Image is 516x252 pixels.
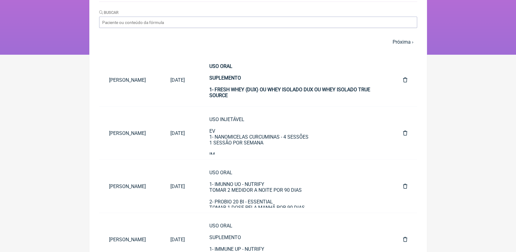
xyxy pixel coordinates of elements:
div: CONSUMIR CONFORMA PLANO NUTRICIONAL CONSUMIR 5G (1 MEDIDOR) PELA MANHÃ JUNTO COM A CREATINA E AS ... [209,63,378,139]
a: Próxima › [393,39,413,45]
nav: pager [99,35,417,49]
strong: USO ORAL SUPLEMENTO [209,63,241,81]
strong: 1- FRESH WHEY (DUX) OU WHEY ISOLADO DUX OU WHEY ISOLADO TRUE SOURCE [209,87,370,98]
a: USO ORAL1- IMUNNO UO - NUTRIFYTOMAR 2 MEDIDOR A NOITE POR 90 DIAS2- PROBIO 20 BI - ESSENTIALTOMAR... [200,165,388,208]
div: USO ORAL 1- IMUNNO UO - NUTRIFY TOMAR 2 MEDIDOR A NOITE POR 90 DIAS 2- PROBIO 20 BI - ESSENTIAL T... [209,170,378,211]
a: [DATE] [161,125,195,141]
a: [DATE] [161,179,195,194]
a: USO ORALSUPLEMENTO1- FRESH WHEY (DUX) OU WHEY ISOLADO DUX OU WHEY ISOLADO TRUE SOURCECONSUMIR CON... [200,58,388,101]
a: USO INJETÁVELEV1- NANOMICELAS CURCUMINAS - 4 SESSÕES1 SESSÃO POR SEMANAIM1- ADEK - 1 AMPOLAINDICA... [200,112,388,155]
a: [PERSON_NAME] [99,179,161,194]
label: Buscar [99,10,119,15]
input: Paciente ou conteúdo da fórmula [99,17,417,28]
a: [DATE] [161,232,195,247]
a: [DATE] [161,72,195,88]
a: [PERSON_NAME] [99,72,161,88]
div: USO INJETÁVEL EV 1- NANOMICELAS CURCUMINAS - 4 SESSÕES 1 SESSÃO POR SEMANA IM 1- ADEK - 1 AMPOLA ... [209,116,378,169]
a: [PERSON_NAME] [99,125,161,141]
a: [PERSON_NAME] [99,232,161,247]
